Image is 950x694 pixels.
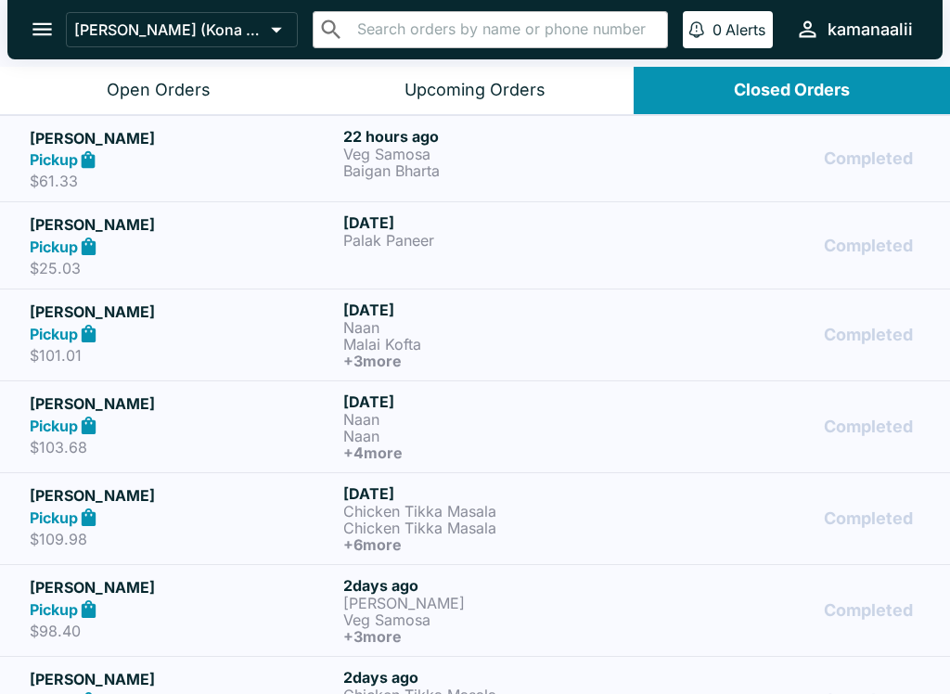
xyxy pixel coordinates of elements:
strong: Pickup [30,150,78,169]
span: 2 days ago [343,668,418,687]
p: $98.40 [30,622,336,640]
strong: Pickup [30,417,78,435]
span: 2 days ago [343,576,418,595]
h6: [DATE] [343,213,649,232]
h5: [PERSON_NAME] [30,576,336,598]
h6: [DATE] [343,392,649,411]
p: $101.01 [30,346,336,365]
h6: + 6 more [343,536,649,553]
h5: [PERSON_NAME] [30,392,336,415]
h6: + 3 more [343,353,649,369]
p: [PERSON_NAME] [343,595,649,611]
p: $103.68 [30,438,336,456]
p: Veg Samosa [343,146,649,162]
p: Palak Paneer [343,232,649,249]
p: Baigan Bharta [343,162,649,179]
h5: [PERSON_NAME] [30,213,336,236]
div: Upcoming Orders [404,80,546,101]
p: 0 [712,20,722,39]
p: Veg Samosa [343,611,649,628]
button: kamanaalii [788,9,920,49]
h6: + 3 more [343,628,649,645]
p: Chicken Tikka Masala [343,503,649,520]
div: Closed Orders [734,80,850,101]
p: Naan [343,319,649,336]
strong: Pickup [30,238,78,256]
h6: [DATE] [343,301,649,319]
strong: Pickup [30,508,78,527]
button: open drawer [19,6,66,53]
h5: [PERSON_NAME] [30,668,336,690]
h5: [PERSON_NAME] [30,484,336,507]
h5: [PERSON_NAME] [30,127,336,149]
h6: + 4 more [343,444,649,461]
p: $25.03 [30,259,336,277]
h6: 22 hours ago [343,127,649,146]
p: Malai Kofta [343,336,649,353]
p: Naan [343,411,649,428]
p: [PERSON_NAME] (Kona - [PERSON_NAME] Drive) [74,20,263,39]
div: Open Orders [107,80,211,101]
h6: [DATE] [343,484,649,503]
p: Naan [343,428,649,444]
button: [PERSON_NAME] (Kona - [PERSON_NAME] Drive) [66,12,298,47]
input: Search orders by name or phone number [352,17,660,43]
p: $61.33 [30,172,336,190]
p: Alerts [725,20,765,39]
div: kamanaalii [828,19,913,41]
strong: Pickup [30,600,78,619]
p: Chicken Tikka Masala [343,520,649,536]
p: $109.98 [30,530,336,548]
strong: Pickup [30,325,78,343]
h5: [PERSON_NAME] [30,301,336,323]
